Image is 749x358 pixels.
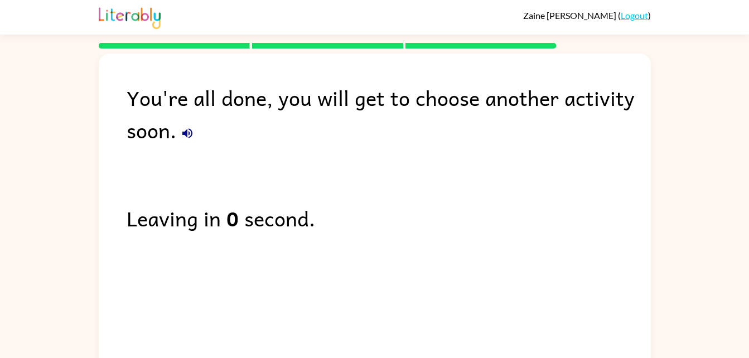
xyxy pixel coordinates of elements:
img: Literably [99,4,161,29]
div: ( ) [523,10,651,21]
div: You're all done, you will get to choose another activity soon. [127,81,651,146]
div: Leaving in second. [127,202,651,234]
b: 0 [226,202,239,234]
span: Zaine [PERSON_NAME] [523,10,618,21]
a: Logout [621,10,648,21]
